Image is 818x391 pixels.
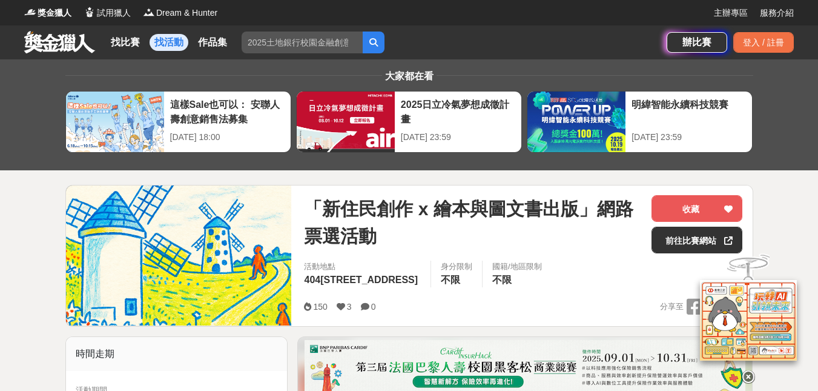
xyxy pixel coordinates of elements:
[143,6,155,18] img: Logo
[66,337,288,371] div: 時間走期
[733,32,794,53] div: 登入 / 註冊
[760,7,794,19] a: 服務介紹
[492,261,542,273] div: 國籍/地區限制
[313,302,327,312] span: 150
[170,98,285,125] div: 這樣Sale也可以： 安聯人壽創意銷售法募集
[65,91,291,153] a: 這樣Sale也可以： 安聯人壽創意銷售法募集[DATE] 18:00
[170,131,285,144] div: [DATE] 18:00
[660,298,684,316] span: 分享至
[97,7,131,19] span: 試用獵人
[304,275,418,285] span: 404[STREET_ADDRESS]
[441,275,460,285] span: 不限
[150,34,188,51] a: 找活動
[347,302,352,312] span: 3
[401,131,515,144] div: [DATE] 23:59
[38,7,71,19] span: 獎金獵人
[527,91,753,153] a: 明緯智能永續科技競賽[DATE] 23:59
[24,7,71,19] a: Logo獎金獵人
[106,34,145,51] a: 找比賽
[700,280,797,361] img: d2146d9a-e6f6-4337-9592-8cefde37ba6b.png
[651,195,742,222] button: 收藏
[441,261,472,273] div: 身分限制
[382,71,437,81] span: 大家都在看
[371,302,376,312] span: 0
[632,131,746,144] div: [DATE] 23:59
[24,6,36,18] img: Logo
[296,91,522,153] a: 2025日立冷氣夢想成徵計畫[DATE] 23:59
[492,275,512,285] span: 不限
[714,7,748,19] a: 主辦專區
[242,32,363,53] input: 2025土地銀行校園金融創意挑戰賽：從你出發 開啟智慧金融新頁
[632,98,746,125] div: 明緯智能永續科技競賽
[156,7,217,19] span: Dream & Hunter
[84,6,96,18] img: Logo
[304,261,421,273] span: 活動地點
[304,195,642,250] span: 「新住民創作 x 繪本與圖文書出版」網路票選活動
[143,7,217,19] a: LogoDream & Hunter
[667,32,727,53] a: 辦比賽
[66,185,292,326] img: Cover Image
[401,98,515,125] div: 2025日立冷氣夢想成徵計畫
[193,34,232,51] a: 作品集
[84,7,131,19] a: Logo試用獵人
[651,227,742,253] a: 前往比賽網站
